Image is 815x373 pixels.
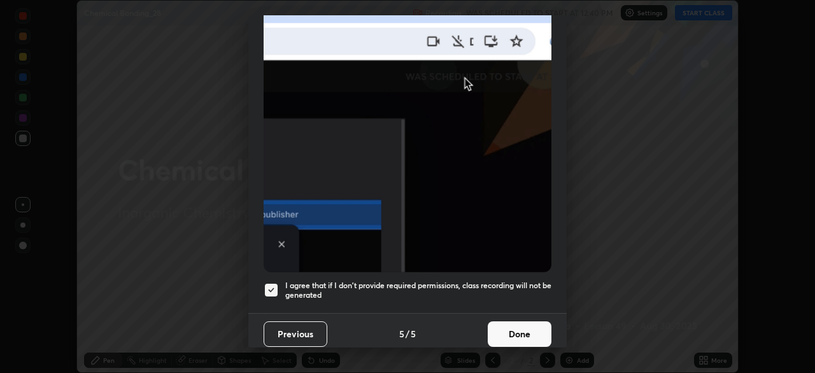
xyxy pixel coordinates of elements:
[399,327,404,340] h4: 5
[488,321,551,347] button: Done
[411,327,416,340] h4: 5
[406,327,409,340] h4: /
[264,321,327,347] button: Previous
[285,281,551,300] h5: I agree that if I don't provide required permissions, class recording will not be generated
